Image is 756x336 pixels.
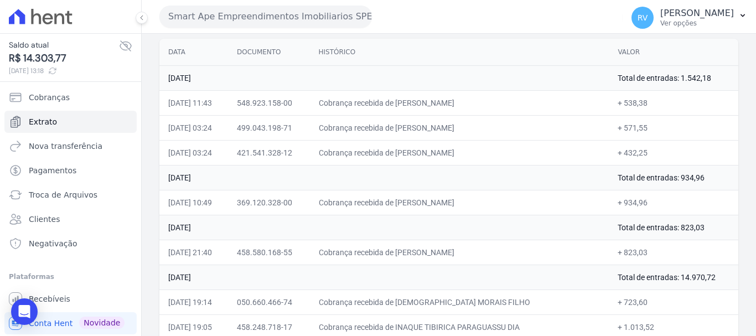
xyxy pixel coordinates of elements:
[609,190,738,215] td: + 934,96
[228,290,310,314] td: 050.660.466-74
[4,312,137,334] a: Conta Hent Novidade
[159,265,609,290] td: [DATE]
[609,215,738,240] td: Total de entradas: 823,03
[310,90,609,115] td: Cobrança recebida de [PERSON_NAME]
[11,298,38,325] div: Open Intercom Messenger
[310,240,609,265] td: Cobrança recebida de [PERSON_NAME]
[4,184,137,206] a: Troca de Arquivos
[29,141,102,152] span: Nova transferência
[609,290,738,314] td: + 723,60
[609,39,738,66] th: Valor
[638,14,648,22] span: RV
[623,2,756,33] button: RV [PERSON_NAME] Ver opções
[310,39,609,66] th: Histórico
[9,66,119,76] span: [DATE] 13:18
[310,140,609,165] td: Cobrança recebida de [PERSON_NAME]
[228,240,310,265] td: 458.580.168-55
[29,293,70,304] span: Recebíveis
[609,65,738,90] td: Total de entradas: 1.542,18
[4,86,137,108] a: Cobranças
[609,115,738,140] td: + 571,55
[29,214,60,225] span: Clientes
[4,111,137,133] a: Extrato
[29,92,70,103] span: Cobranças
[4,232,137,255] a: Negativação
[9,51,119,66] span: R$ 14.303,77
[159,140,228,165] td: [DATE] 03:24
[228,39,310,66] th: Documento
[159,290,228,314] td: [DATE] 19:14
[609,140,738,165] td: + 432,25
[310,190,609,215] td: Cobrança recebida de [PERSON_NAME]
[29,165,76,176] span: Pagamentos
[159,165,609,190] td: [DATE]
[310,290,609,314] td: Cobrança recebida de [DEMOGRAPHIC_DATA] MORAIS FILHO
[29,238,77,249] span: Negativação
[609,90,738,115] td: + 538,38
[310,115,609,140] td: Cobrança recebida de [PERSON_NAME]
[4,135,137,157] a: Nova transferência
[9,39,119,51] span: Saldo atual
[228,115,310,140] td: 499.043.198-71
[228,90,310,115] td: 548.923.158-00
[9,270,132,283] div: Plataformas
[159,240,228,265] td: [DATE] 21:40
[159,65,609,90] td: [DATE]
[29,318,73,329] span: Conta Hent
[159,39,228,66] th: Data
[4,159,137,182] a: Pagamentos
[228,140,310,165] td: 421.541.328-12
[4,208,137,230] a: Clientes
[159,6,372,28] button: Smart Ape Empreendimentos Imobiliarios SPE LTDA
[609,240,738,265] td: + 823,03
[29,116,57,127] span: Extrato
[79,317,125,329] span: Novidade
[660,8,734,19] p: [PERSON_NAME]
[159,190,228,215] td: [DATE] 10:49
[159,115,228,140] td: [DATE] 03:24
[660,19,734,28] p: Ver opções
[159,90,228,115] td: [DATE] 11:43
[29,189,97,200] span: Troca de Arquivos
[609,165,738,190] td: Total de entradas: 934,96
[609,265,738,290] td: Total de entradas: 14.970,72
[159,215,609,240] td: [DATE]
[228,190,310,215] td: 369.120.328-00
[4,288,137,310] a: Recebíveis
